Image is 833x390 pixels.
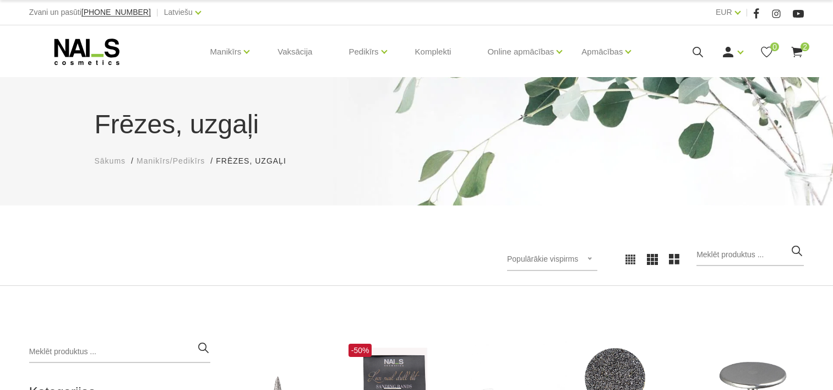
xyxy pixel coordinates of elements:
span: | [746,6,748,19]
a: [PHONE_NUMBER] [81,8,151,17]
span: 2 [801,42,809,51]
a: 2 [790,45,804,59]
span: Populārākie vispirms [507,254,578,263]
a: Latviešu [164,6,193,19]
span: 0 [770,42,779,51]
span: Sākums [95,156,126,165]
input: Meklēt produktus ... [696,244,804,266]
li: Frēzes, uzgaļi [216,155,297,167]
a: Apmācības [581,30,623,74]
span: -50% [349,344,372,357]
a: Manikīrs/Pedikīrs [137,155,205,167]
a: EUR [716,6,732,19]
span: Manikīrs/Pedikīrs [137,156,205,165]
a: Sākums [95,155,126,167]
h1: Frēzes, uzgaļi [95,105,739,144]
a: Pedikīrs [349,30,378,74]
span: | [156,6,159,19]
a: Manikīrs [210,30,242,74]
a: Komplekti [406,25,460,78]
a: 0 [760,45,774,59]
a: Online apmācības [487,30,554,74]
a: Vaksācija [269,25,321,78]
div: Zvani un pasūti [29,6,151,19]
input: Meklēt produktus ... [29,341,210,363]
